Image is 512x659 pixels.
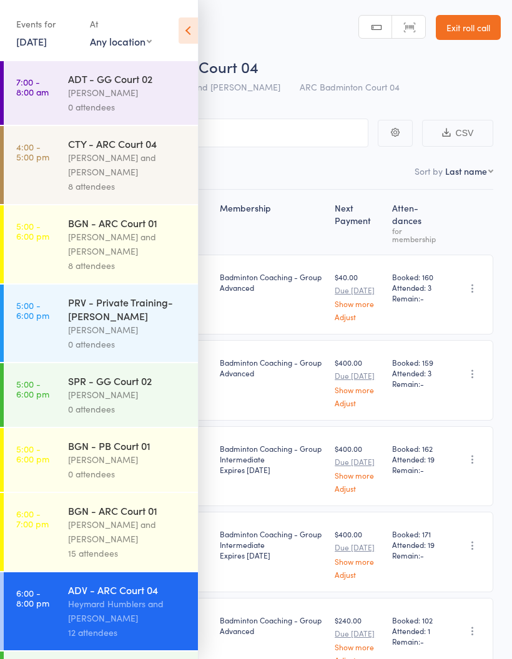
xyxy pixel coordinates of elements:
[220,550,325,560] div: Expires [DATE]
[420,378,424,389] span: -
[436,15,501,40] a: Exit roll call
[16,379,49,399] time: 5:00 - 6:00 pm
[68,546,187,560] div: 15 attendees
[392,625,443,636] span: Attended: 1
[445,165,487,177] div: Last name
[422,120,493,147] button: CSV
[335,529,382,578] div: $400.00
[68,402,187,416] div: 0 attendees
[16,300,49,320] time: 5:00 - 6:00 pm
[392,357,443,368] span: Booked: 159
[335,386,382,394] a: Show more
[392,378,443,389] span: Remain:
[16,588,49,608] time: 6:00 - 8:00 pm
[392,282,443,293] span: Attended: 3
[68,439,187,452] div: BGN - PB Court 01
[4,428,198,492] a: 5:00 -6:00 pmBGN - PB Court 01[PERSON_NAME]0 attendees
[335,286,382,295] small: Due [DATE]
[392,443,443,454] span: Booked: 162
[335,557,382,565] a: Show more
[68,230,187,258] div: [PERSON_NAME] and [PERSON_NAME]
[300,81,400,93] span: ARC Badminton Court 04
[16,142,49,162] time: 4:00 - 5:00 pm
[4,285,198,362] a: 5:00 -6:00 pmPRV - Private Training- [PERSON_NAME][PERSON_NAME]0 attendees
[415,165,443,177] label: Sort by
[392,464,443,475] span: Remain:
[16,34,47,48] a: [DATE]
[68,258,187,273] div: 8 attendees
[420,550,424,560] span: -
[68,216,187,230] div: BGN - ARC Court 01
[420,293,424,303] span: -
[4,572,198,650] a: 6:00 -8:00 pmADV - ARC Court 04Heymard Humblers and [PERSON_NAME]12 attendees
[68,374,187,388] div: SPR - GG Court 02
[68,337,187,351] div: 0 attendees
[335,643,382,651] a: Show more
[220,357,325,378] div: Badminton Coaching - Group Advanced
[68,179,187,193] div: 8 attendees
[4,126,198,204] a: 4:00 -5:00 pmCTY - ARC Court 04[PERSON_NAME] and [PERSON_NAME]8 attendees
[220,443,325,475] div: Badminton Coaching - Group Intermediate
[4,61,198,125] a: 7:00 -8:00 amADT - GG Court 02[PERSON_NAME]0 attendees
[392,615,443,625] span: Booked: 102
[335,484,382,492] a: Adjust
[392,529,443,539] span: Booked: 171
[220,271,325,293] div: Badminton Coaching - Group Advanced
[90,34,152,48] div: Any location
[335,457,382,466] small: Due [DATE]
[392,550,443,560] span: Remain:
[68,625,187,640] div: 12 attendees
[215,195,330,249] div: Membership
[4,493,198,571] a: 6:00 -7:00 pmBGN - ARC Court 01[PERSON_NAME] and [PERSON_NAME]15 attendees
[420,464,424,475] span: -
[16,77,49,97] time: 7:00 - 8:00 am
[68,597,187,625] div: Heymard Humblers and [PERSON_NAME]
[335,570,382,578] a: Adjust
[68,85,187,100] div: [PERSON_NAME]
[335,399,382,407] a: Adjust
[68,583,187,597] div: ADV - ARC Court 04
[392,368,443,378] span: Attended: 3
[330,195,387,249] div: Next Payment
[335,471,382,479] a: Show more
[68,100,187,114] div: 0 attendees
[16,509,49,529] time: 6:00 - 7:00 pm
[392,454,443,464] span: Attended: 19
[4,363,198,427] a: 5:00 -6:00 pmSPR - GG Court 02[PERSON_NAME]0 attendees
[335,543,382,552] small: Due [DATE]
[335,357,382,406] div: $400.00
[392,271,443,282] span: Booked: 160
[68,388,187,402] div: [PERSON_NAME]
[220,529,325,560] div: Badminton Coaching - Group Intermediate
[335,629,382,638] small: Due [DATE]
[387,195,448,249] div: Atten­dances
[392,636,443,647] span: Remain:
[68,452,187,467] div: [PERSON_NAME]
[220,615,325,636] div: Badminton Coaching - Group Advanced
[68,150,187,179] div: [PERSON_NAME] and [PERSON_NAME]
[335,271,382,321] div: $40.00
[335,443,382,492] div: $400.00
[68,517,187,546] div: [PERSON_NAME] and [PERSON_NAME]
[335,300,382,308] a: Show more
[392,227,443,243] div: for membership
[68,295,187,323] div: PRV - Private Training- [PERSON_NAME]
[68,467,187,481] div: 0 attendees
[68,323,187,337] div: [PERSON_NAME]
[335,371,382,380] small: Due [DATE]
[68,72,187,85] div: ADT - GG Court 02
[16,444,49,464] time: 5:00 - 6:00 pm
[90,14,152,34] div: At
[16,221,49,241] time: 5:00 - 6:00 pm
[335,313,382,321] a: Adjust
[420,636,424,647] span: -
[220,464,325,475] div: Expires [DATE]
[392,539,443,550] span: Attended: 19
[16,14,77,34] div: Events for
[392,293,443,303] span: Remain:
[68,137,187,150] div: CTY - ARC Court 04
[68,504,187,517] div: BGN - ARC Court 01
[4,205,198,283] a: 5:00 -6:00 pmBGN - ARC Court 01[PERSON_NAME] and [PERSON_NAME]8 attendees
